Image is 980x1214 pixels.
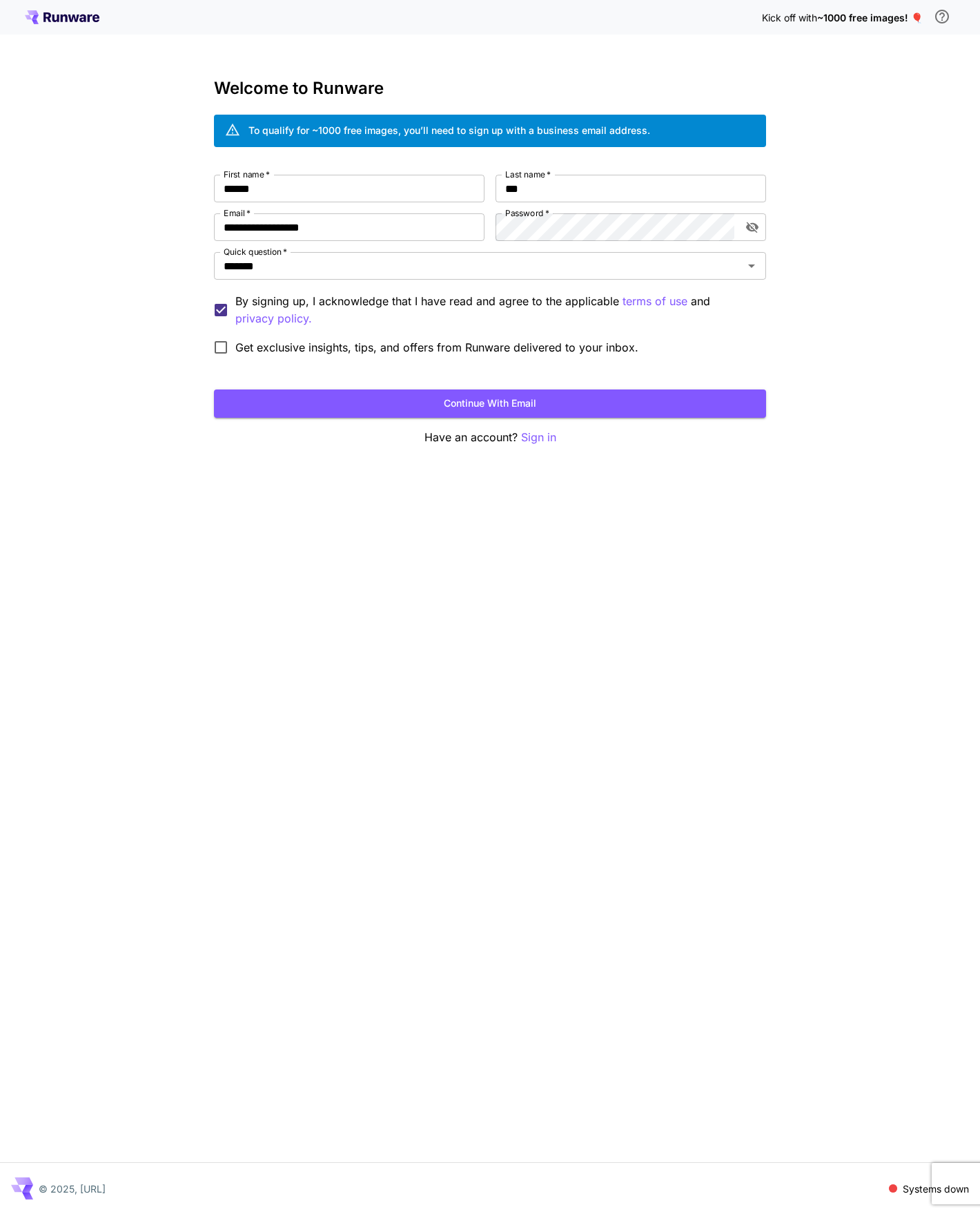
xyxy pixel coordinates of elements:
[224,246,287,258] label: Quick question
[235,310,312,327] p: privacy policy.
[248,123,650,137] div: To qualify for ~1000 free images, you’ll need to sign up with a business email address.
[521,429,556,446] button: Sign in
[224,168,270,180] label: First name
[903,1182,969,1196] p: Systems down
[39,1182,106,1196] p: © 2025, [URL]
[505,207,549,219] label: Password
[235,310,312,327] button: By signing up, I acknowledge that I have read and agree to the applicable terms of use and
[928,3,956,30] button: In order to qualify for free credit, you need to sign up with a business email address and click ...
[214,389,766,418] button: Continue with email
[214,79,766,98] h3: Welcome to Runware
[235,293,755,327] p: By signing up, I acknowledge that I have read and agree to the applicable and
[817,12,923,23] span: ~1000 free images! 🎈
[740,215,765,240] button: toggle password visibility
[742,256,761,276] button: Open
[224,207,251,219] label: Email
[762,12,817,23] span: Kick off with
[623,293,687,310] button: By signing up, I acknowledge that I have read and agree to the applicable and privacy policy.
[235,339,638,356] span: Get exclusive insights, tips, and offers from Runware delivered to your inbox.
[214,429,766,446] p: Have an account?
[623,293,687,310] p: terms of use
[505,168,551,180] label: Last name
